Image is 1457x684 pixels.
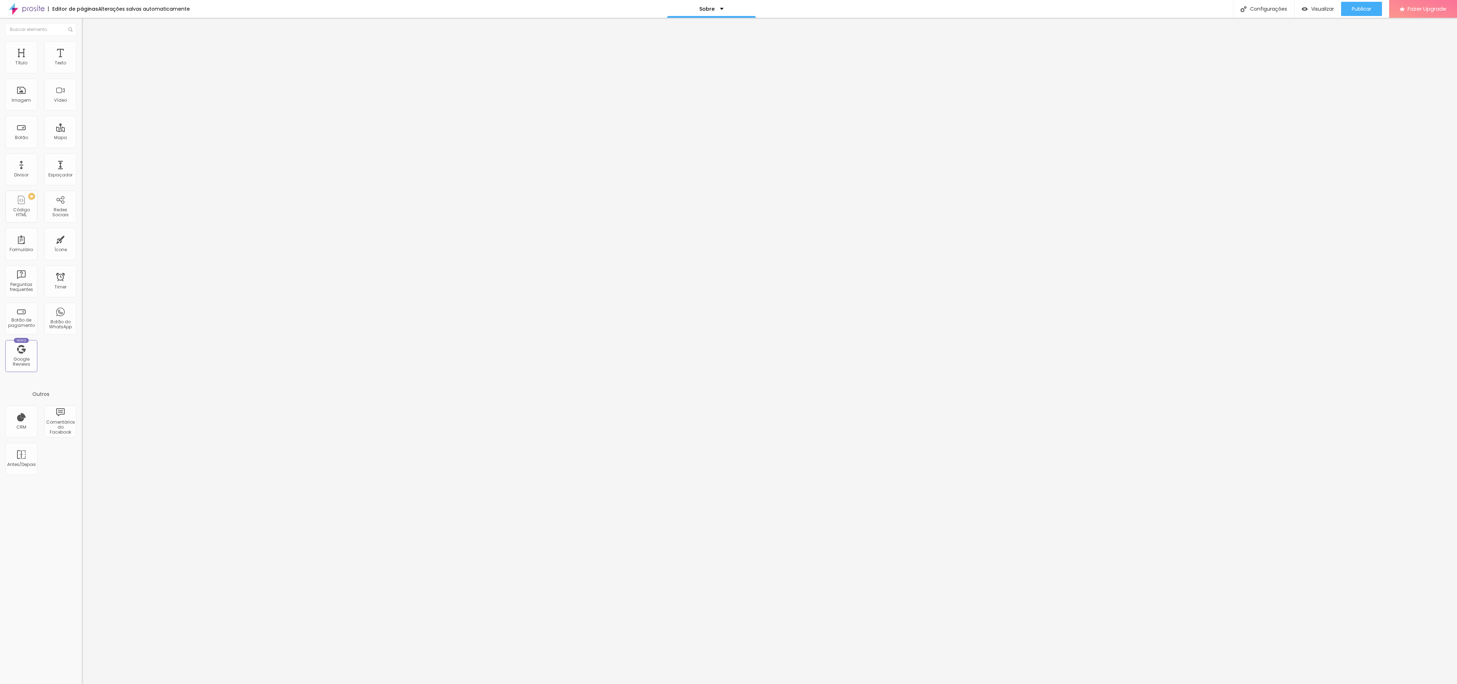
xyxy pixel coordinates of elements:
div: Novo [14,338,29,343]
img: Icone [68,27,73,32]
div: Imagem [12,98,31,103]
img: view-1.svg [1302,6,1308,12]
div: Alterações salvas automaticamente [98,6,190,11]
div: Texto [55,60,66,65]
input: Buscar elemento [5,23,76,36]
div: Vídeo [54,98,67,103]
div: Espaçador [48,173,73,177]
div: Botão [15,135,28,140]
div: Botão do WhatsApp [46,319,74,330]
span: Publicar [1352,6,1371,12]
img: Icone [1240,6,1247,12]
p: Sobre [699,6,715,11]
span: Visualizar [1311,6,1334,12]
div: Timer [54,285,66,290]
div: Redes Sociais [46,207,74,218]
div: Editor de páginas [48,6,98,11]
button: Publicar [1341,2,1382,16]
div: CRM [16,425,26,430]
div: Comentários do Facebook [46,420,74,435]
div: Perguntas frequentes [7,282,35,292]
div: Google Reviews [7,357,35,367]
div: Título [15,60,27,65]
div: Antes/Depois [7,462,35,467]
div: Formulário [10,247,33,252]
iframe: Editor [82,18,1457,684]
div: Ícone [54,247,67,252]
button: Visualizar [1295,2,1341,16]
div: Divisor [14,173,28,177]
div: Botão de pagamento [7,318,35,328]
span: Fazer Upgrade [1408,6,1446,12]
div: Código HTML [7,207,35,218]
div: Mapa [54,135,67,140]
